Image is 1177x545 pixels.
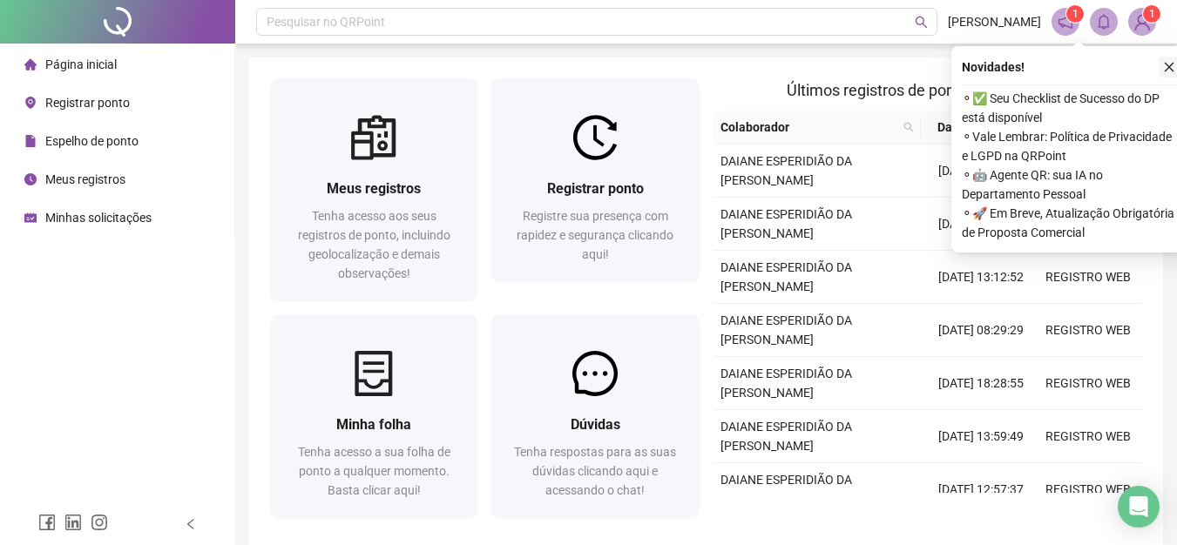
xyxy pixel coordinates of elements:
[1035,251,1142,304] td: REGISTRO WEB
[64,514,82,531] span: linkedin
[1035,463,1142,516] td: REGISTRO WEB
[962,57,1025,77] span: Novidades !
[45,96,130,110] span: Registrar ponto
[327,180,421,197] span: Meus registros
[928,118,1004,137] span: Data/Hora
[24,58,37,71] span: home
[270,78,477,300] a: Meus registrosTenha acesso aos seus registros de ponto, incluindo geolocalização e demais observa...
[1096,14,1112,30] span: bell
[900,114,917,140] span: search
[514,445,676,497] span: Tenha respostas para as suas dúvidas clicando aqui e acessando o chat!
[720,207,852,240] span: DAIANE ESPERIDIÃO DA [PERSON_NAME]
[720,367,852,400] span: DAIANE ESPERIDIÃO DA [PERSON_NAME]
[45,211,152,225] span: Minhas solicitações
[928,463,1035,516] td: [DATE] 12:57:37
[91,514,108,531] span: instagram
[298,209,450,280] span: Tenha acesso aos seus registros de ponto, incluindo geolocalização e demais observações!
[24,97,37,109] span: environment
[270,314,477,517] a: Minha folhaTenha acesso a sua folha de ponto a qualquer momento. Basta clicar aqui!
[298,445,450,497] span: Tenha acesso a sua folha de ponto a qualquer momento. Basta clicar aqui!
[720,154,852,187] span: DAIANE ESPERIDIÃO DA [PERSON_NAME]
[1149,8,1155,20] span: 1
[38,514,56,531] span: facebook
[1035,410,1142,463] td: REGISTRO WEB
[571,416,620,433] span: Dúvidas
[517,209,673,261] span: Registre sua presença com rapidez e segurança clicando aqui!
[336,416,411,433] span: Minha folha
[1072,8,1079,20] span: 1
[24,173,37,185] span: clock-circle
[185,518,197,530] span: left
[45,57,117,71] span: Página inicial
[928,145,1035,198] td: [DATE] 18:10:48
[24,135,37,147] span: file
[45,172,125,186] span: Meus registros
[1035,304,1142,357] td: REGISTRO WEB
[928,410,1035,463] td: [DATE] 13:59:49
[1118,486,1160,528] div: Open Intercom Messenger
[720,260,852,293] span: DAIANE ESPERIDIÃO DA [PERSON_NAME]
[928,357,1035,410] td: [DATE] 18:28:55
[45,134,139,148] span: Espelho de ponto
[921,111,1025,145] th: Data/Hora
[720,473,852,506] span: DAIANE ESPERIDIÃO DA [PERSON_NAME]
[1163,61,1175,73] span: close
[720,313,852,347] span: DAIANE ESPERIDIÃO DA [PERSON_NAME]
[928,304,1035,357] td: [DATE] 08:29:29
[720,420,852,453] span: DAIANE ESPERIDIÃO DA [PERSON_NAME]
[1066,5,1084,23] sup: 1
[24,212,37,224] span: schedule
[720,118,897,137] span: Colaborador
[491,314,699,517] a: DúvidasTenha respostas para as suas dúvidas clicando aqui e acessando o chat!
[1129,9,1155,35] img: 84177
[928,251,1035,304] td: [DATE] 13:12:52
[928,198,1035,251] td: [DATE] 14:46:43
[915,16,928,29] span: search
[948,12,1041,31] span: [PERSON_NAME]
[491,78,699,281] a: Registrar pontoRegistre sua presença com rapidez e segurança clicando aqui!
[1035,357,1142,410] td: REGISTRO WEB
[547,180,644,197] span: Registrar ponto
[1143,5,1160,23] sup: Atualize o seu contato no menu Meus Dados
[903,122,914,132] span: search
[1058,14,1073,30] span: notification
[787,81,1068,99] span: Últimos registros de ponto sincronizados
